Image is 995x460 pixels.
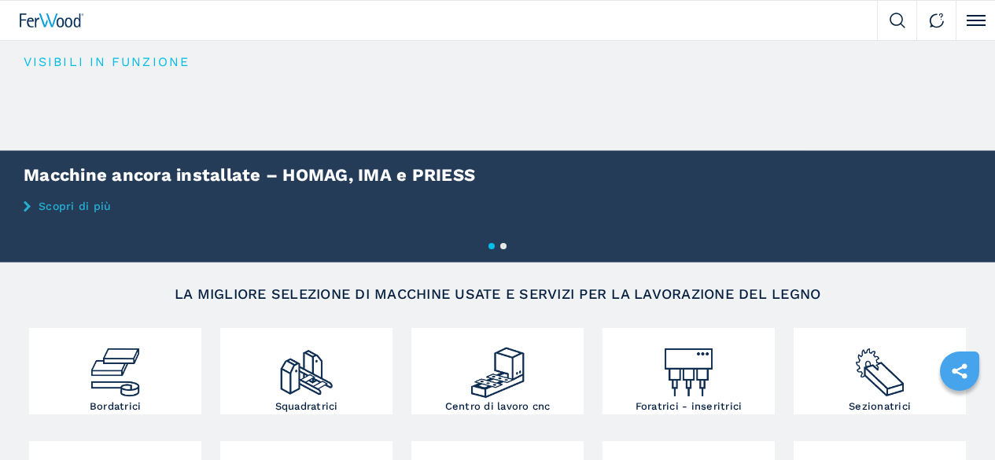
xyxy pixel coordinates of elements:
[68,287,928,301] h2: LA MIGLIORE SELEZIONE DI MACCHINE USATE E SERVIZI PER LA LAVORAZIONE DEL LEGNO
[488,243,495,249] button: 1
[956,1,995,40] button: Click to toggle menu
[636,401,743,411] h3: Foratrici - inseritrici
[500,243,507,249] button: 2
[278,332,335,401] img: squadratrici_2.png
[929,13,945,28] img: Contact us
[928,389,983,448] iframe: Chat
[890,13,905,28] img: Search
[603,328,775,414] a: Foratrici - inseritrici
[20,13,84,28] img: Ferwood
[469,332,526,401] img: centro_di_lavoro_cnc_2.png
[411,328,584,414] a: Centro di lavoro cnc
[90,401,142,411] h3: Bordatrici
[445,401,551,411] h3: Centro di lavoro cnc
[660,332,717,401] img: foratrici_inseritrici_2.png
[29,328,201,414] a: Bordatrici
[849,401,911,411] h3: Sezionatrici
[940,351,979,391] a: sharethis
[794,328,966,414] a: Sezionatrici
[87,332,144,401] img: bordatrici_1.png
[275,401,338,411] h3: Squadratrici
[220,328,392,414] a: Squadratrici
[851,332,908,401] img: sezionatrici_2.png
